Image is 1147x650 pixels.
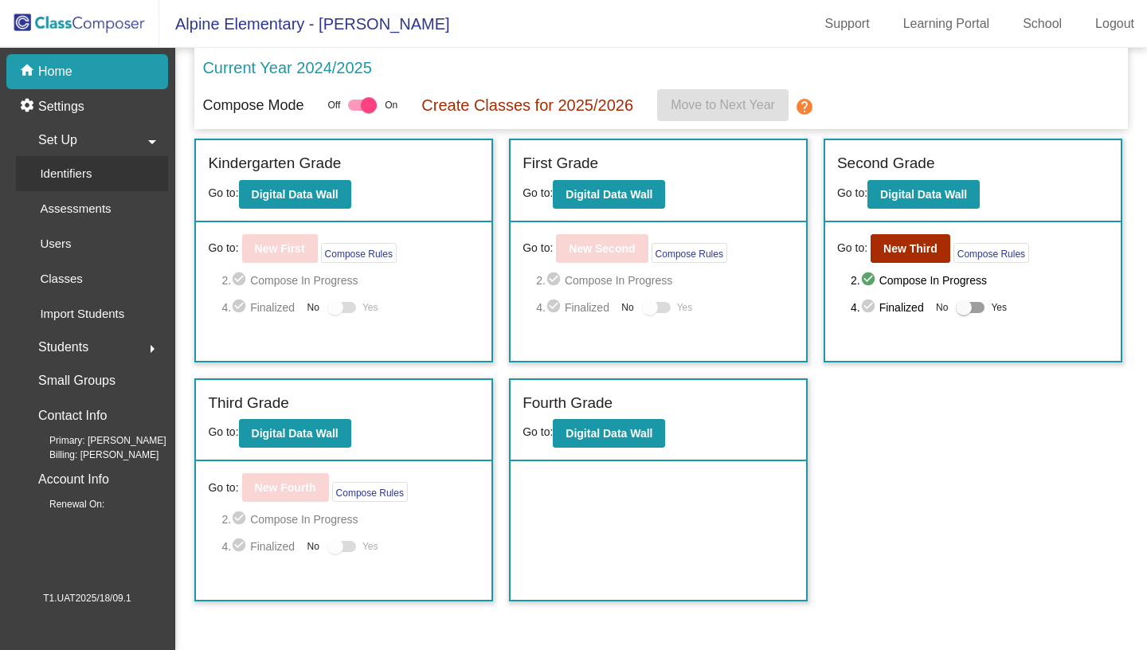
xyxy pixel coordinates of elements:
p: Compose Mode [202,95,303,116]
span: 2. Compose In Progress [536,271,794,290]
mat-icon: help [795,97,814,116]
mat-icon: check_circle [231,271,250,290]
span: Off [327,98,340,112]
b: Digital Data Wall [566,188,652,201]
mat-icon: check_circle [546,271,565,290]
span: Billing: [PERSON_NAME] [24,448,159,462]
span: Renewal On: [24,497,104,511]
button: Digital Data Wall [239,180,351,209]
p: Import Students [40,304,124,323]
span: Primary: [PERSON_NAME] [24,433,166,448]
span: On [385,98,397,112]
span: Yes [362,537,378,556]
button: Digital Data Wall [553,419,665,448]
span: 2. Compose In Progress [221,271,480,290]
p: Current Year 2024/2025 [202,56,371,80]
span: Go to: [208,425,238,438]
span: Set Up [38,129,77,151]
button: New Second [556,234,648,263]
span: 4. Finalized [851,298,928,317]
mat-icon: arrow_drop_down [143,132,162,151]
span: 2. Compose In Progress [221,510,480,529]
button: Compose Rules [332,482,408,502]
button: Compose Rules [652,243,727,263]
span: Yes [991,298,1007,317]
p: Create Classes for 2025/2026 [421,93,633,117]
p: Account Info [38,468,109,491]
span: No [307,539,319,554]
span: Go to: [208,186,238,199]
b: New Fourth [255,481,316,494]
b: Digital Data Wall [252,427,339,440]
label: Third Grade [208,392,288,415]
mat-icon: check_circle [231,510,250,529]
label: First Grade [523,152,598,175]
label: Fourth Grade [523,392,613,415]
span: 4. Finalized [221,298,299,317]
mat-icon: check_circle [860,271,879,290]
button: New Fourth [242,473,329,502]
button: Digital Data Wall [239,419,351,448]
label: Second Grade [837,152,935,175]
button: Compose Rules [953,243,1029,263]
span: Yes [677,298,693,317]
button: Digital Data Wall [867,180,980,209]
a: Learning Portal [891,11,1003,37]
button: Digital Data Wall [553,180,665,209]
mat-icon: check_circle [231,298,250,317]
b: Digital Data Wall [880,188,967,201]
p: Identifiers [40,164,92,183]
mat-icon: check_circle [546,298,565,317]
p: Assessments [40,199,111,218]
span: Go to: [523,240,553,256]
span: No [936,300,948,315]
span: Alpine Elementary - [PERSON_NAME] [159,11,450,37]
span: 4. Finalized [536,298,613,317]
a: School [1010,11,1075,37]
span: Go to: [523,186,553,199]
mat-icon: check_circle [860,298,879,317]
span: Go to: [837,240,867,256]
b: New Third [883,242,938,255]
span: No [621,300,633,315]
button: New First [242,234,318,263]
b: Digital Data Wall [566,427,652,440]
span: Yes [362,298,378,317]
p: Contact Info [38,405,107,427]
span: Go to: [837,186,867,199]
button: New Third [871,234,950,263]
span: 2. Compose In Progress [851,271,1109,290]
span: Go to: [523,425,553,438]
mat-icon: settings [19,97,38,116]
span: Go to: [208,480,238,496]
mat-icon: check_circle [231,537,250,556]
p: Home [38,62,72,81]
span: Move to Next Year [671,98,775,112]
a: Support [812,11,883,37]
b: Digital Data Wall [252,188,339,201]
label: Kindergarten Grade [208,152,341,175]
b: New First [255,242,305,255]
b: New Second [569,242,635,255]
button: Move to Next Year [657,89,789,121]
mat-icon: arrow_right [143,339,162,358]
span: Students [38,336,88,358]
button: Compose Rules [321,243,397,263]
p: Settings [38,97,84,116]
p: Classes [40,269,82,288]
span: No [307,300,319,315]
mat-icon: home [19,62,38,81]
p: Small Groups [38,370,115,392]
span: 4. Finalized [221,537,299,556]
span: Go to: [208,240,238,256]
p: Users [40,234,71,253]
a: Logout [1082,11,1147,37]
